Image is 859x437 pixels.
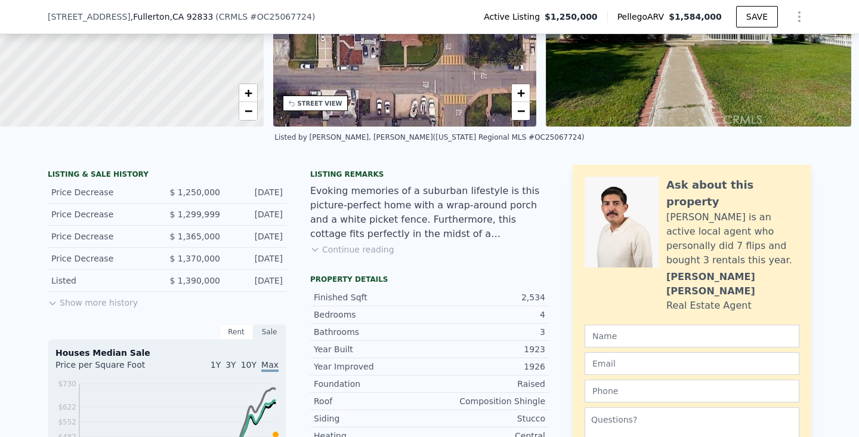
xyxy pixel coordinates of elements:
span: $ 1,299,999 [169,210,220,219]
span: , Fullerton [131,11,214,23]
span: Max [261,360,279,372]
a: Zoom in [239,84,257,102]
div: Price per Square Foot [55,359,167,378]
span: 3Y [225,360,236,370]
span: − [517,103,525,118]
div: Bathrooms [314,326,429,338]
span: + [517,85,525,100]
div: Sale [253,324,286,340]
span: $ 1,250,000 [169,187,220,197]
div: Property details [310,275,549,284]
div: [DATE] [230,275,283,287]
div: Listing remarks [310,170,549,179]
span: + [244,85,252,100]
div: Siding [314,413,429,424]
div: [DATE] [230,186,283,198]
span: 10Y [241,360,257,370]
a: Zoom out [512,102,530,120]
div: ( ) [215,11,315,23]
div: [PERSON_NAME] [PERSON_NAME] [666,270,799,298]
button: Show more history [48,292,138,309]
div: 3 [429,326,545,338]
div: 2,534 [429,291,545,303]
tspan: $552 [58,418,76,426]
div: Listed by [PERSON_NAME], [PERSON_NAME] ([US_STATE] Regional MLS #OC25067724) [274,133,584,141]
span: − [244,103,252,118]
div: 1926 [429,361,545,373]
span: , CA 92833 [170,12,214,21]
div: Bedrooms [314,309,429,321]
button: Continue reading [310,244,394,256]
div: 4 [429,309,545,321]
div: Finished Sqft [314,291,429,303]
span: [STREET_ADDRESS] [48,11,131,23]
span: # OC25067724 [250,12,312,21]
span: $1,584,000 [669,12,722,21]
input: Phone [585,380,799,402]
div: Raised [429,378,545,390]
button: SAVE [736,6,778,27]
span: $ 1,370,000 [169,254,220,263]
input: Name [585,325,799,347]
input: Email [585,352,799,375]
tspan: $730 [58,380,76,388]
div: [DATE] [230,230,283,242]
div: Real Estate Agent [666,298,752,313]
button: Show Options [787,5,811,29]
div: 1923 [429,343,545,355]
div: Composition Shingle [429,395,545,407]
div: Houses Median Sale [55,347,279,359]
div: LISTING & SALE HISTORY [48,170,286,181]
div: Foundation [314,378,429,390]
span: $ 1,390,000 [169,276,220,285]
div: Stucco [429,413,545,424]
span: Pellego ARV [617,11,669,23]
div: [DATE] [230,253,283,264]
div: Evoking memories of a suburban lifestyle is this picture-perfect home with a wrap-around porch an... [310,184,549,241]
a: Zoom in [512,84,530,102]
div: Price Decrease [51,230,157,242]
div: Roof [314,395,429,407]
span: 1Y [211,360,221,370]
a: Zoom out [239,102,257,120]
span: $1,250,000 [545,11,598,23]
div: Year Built [314,343,429,355]
span: Active Listing [484,11,545,23]
div: [PERSON_NAME] is an active local agent who personally did 7 flips and bought 3 rentals this year. [666,210,799,267]
div: STREET VIEW [298,99,342,108]
span: CRMLS [219,12,248,21]
tspan: $622 [58,403,76,411]
div: Rent [220,324,253,340]
div: Price Decrease [51,208,157,220]
div: Price Decrease [51,253,157,264]
div: Ask about this property [666,177,799,210]
div: Price Decrease [51,186,157,198]
div: [DATE] [230,208,283,220]
div: Listed [51,275,157,287]
span: $ 1,365,000 [169,232,220,241]
div: Year Improved [314,361,429,373]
